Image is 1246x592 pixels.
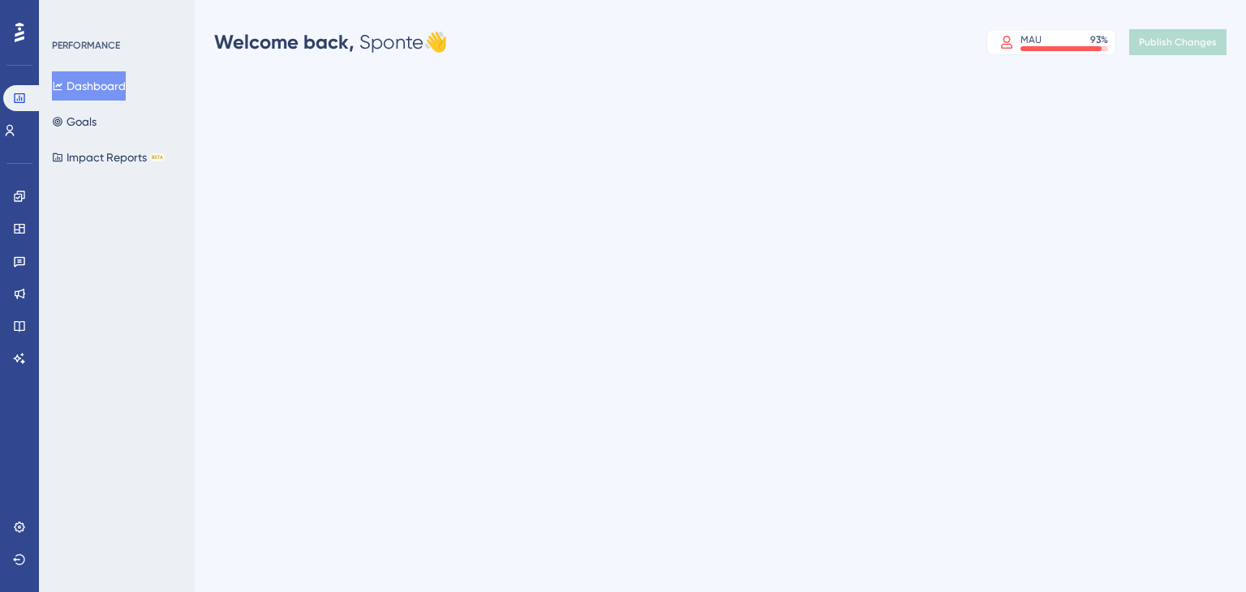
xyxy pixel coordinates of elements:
div: PERFORMANCE [52,39,120,52]
button: Dashboard [52,71,126,101]
button: Publish Changes [1129,29,1227,55]
div: 93 % [1090,33,1108,46]
div: Sponte 👋 [214,29,448,55]
span: Publish Changes [1139,36,1217,49]
div: MAU [1020,33,1042,46]
button: Goals [52,107,97,136]
span: Welcome back, [214,30,354,54]
button: Impact ReportsBETA [52,143,165,172]
div: BETA [150,153,165,161]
